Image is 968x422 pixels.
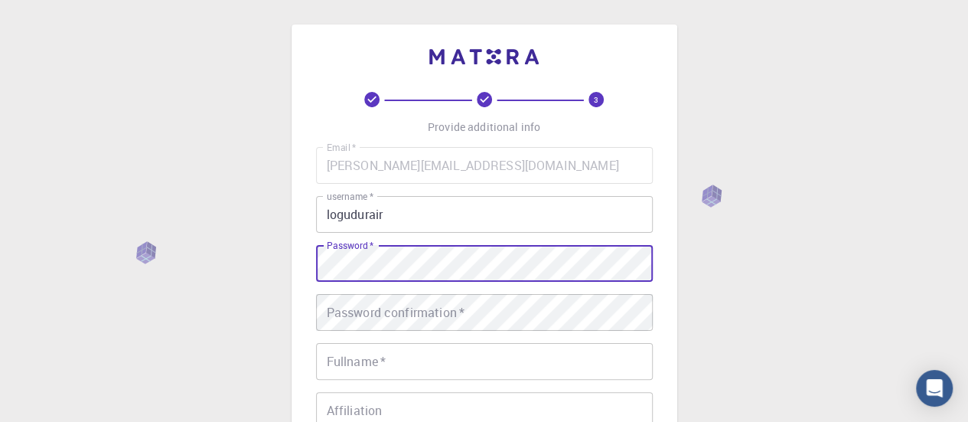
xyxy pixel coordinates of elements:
text: 3 [594,94,598,105]
label: Password [327,239,373,252]
p: Provide additional info [428,119,540,135]
div: Open Intercom Messenger [916,370,953,407]
label: username [327,190,373,203]
label: Email [327,141,356,154]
